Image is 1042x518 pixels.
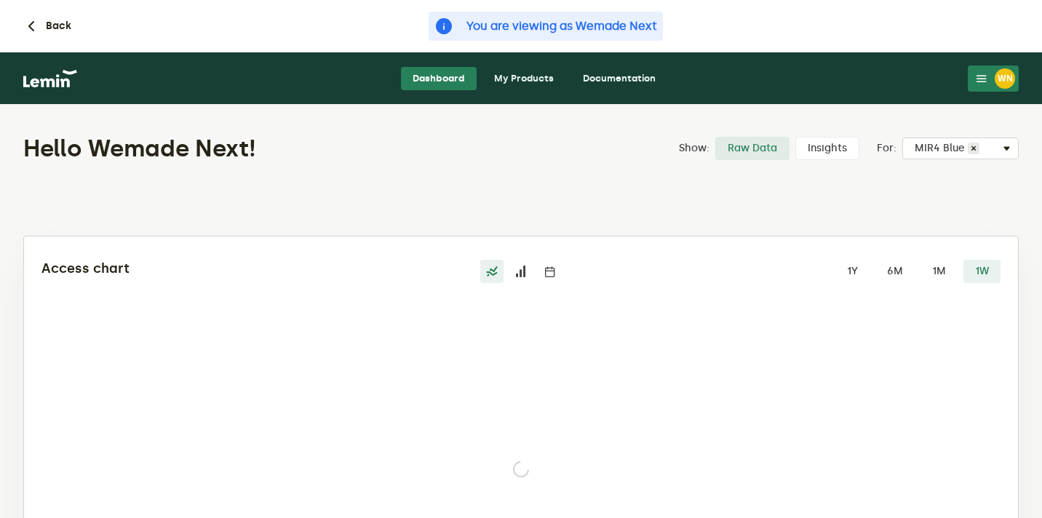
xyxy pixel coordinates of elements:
label: 1W [963,260,1001,283]
span: You are viewing as Wemade Next [466,17,657,35]
span: MIR4 Blue [915,143,968,154]
label: For: [877,143,896,154]
label: Show: [679,143,709,154]
label: Insights [795,137,859,160]
label: 1M [920,260,958,283]
label: 6M [875,260,915,283]
div: WN [995,68,1015,89]
button: Back [23,17,71,35]
h1: Hello Wemade Next! [23,134,578,163]
a: Documentation [571,67,667,90]
label: 1Y [835,260,870,283]
img: logo [23,70,77,87]
a: My Products [482,67,565,90]
a: Dashboard [401,67,477,90]
label: Raw Data [715,137,790,160]
h2: Access chart [41,260,361,277]
button: WN [968,65,1019,92]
